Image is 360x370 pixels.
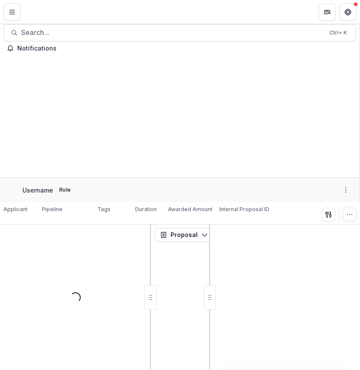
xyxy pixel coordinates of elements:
button: Proposal [155,228,214,242]
p: Tags [98,206,111,213]
button: Notifications [3,41,356,55]
p: Username [22,186,53,195]
p: Pipeline [42,206,63,213]
span: Search... [21,28,324,37]
p: Duration [135,206,157,213]
p: Role [57,186,73,194]
button: More [341,185,351,195]
button: Toggle Menu [3,3,21,21]
div: Ctrl + K [328,28,349,38]
p: Awarded Amount [168,206,212,213]
button: Partners [319,3,336,21]
span: Notifications [17,45,353,52]
p: Internal Proposal ID [219,206,269,213]
button: Search... [3,24,356,41]
p: Applicant [3,206,28,213]
button: Get Help [339,3,357,21]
